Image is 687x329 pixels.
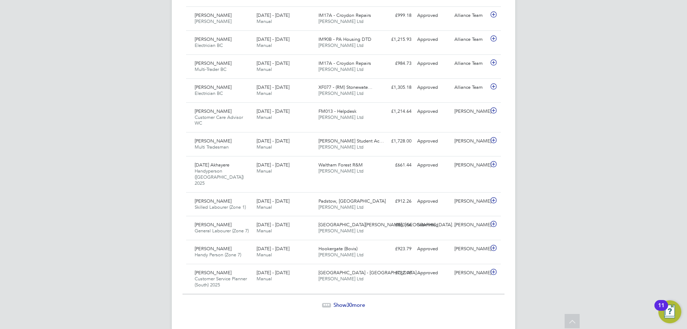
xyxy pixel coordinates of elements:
span: Handy Person (Zone 7) [195,252,241,258]
span: Skilled Labourer (Zone 1) [195,204,246,210]
span: [PERSON_NAME] [195,198,232,204]
span: Multi Tradesman [195,144,229,150]
span: [DATE] - [DATE] [257,60,289,66]
div: [PERSON_NAME] [452,267,489,279]
div: [PERSON_NAME] [452,135,489,147]
div: Alliance Team [452,58,489,69]
div: £860.66 [377,219,414,231]
span: [PERSON_NAME] [195,246,232,252]
span: Manual [257,276,272,282]
span: Manual [257,66,272,72]
span: [DATE] - [DATE] [257,222,289,228]
span: [PERSON_NAME] [195,138,232,144]
span: Handyperson ([GEOGRAPHIC_DATA]) 2025 [195,168,244,186]
span: XF077 - (RM) Stonewate… [318,84,372,90]
div: [PERSON_NAME] [452,106,489,117]
div: [PERSON_NAME] [452,219,489,231]
span: [DATE] - [DATE] [257,84,289,90]
div: £661.44 [377,159,414,171]
div: Alliance Team [452,34,489,45]
span: [PERSON_NAME] Ltd [318,228,364,234]
div: £1,305.18 [377,82,414,93]
span: General Labourer (Zone 7) [195,228,249,234]
span: [DATE] - [DATE] [257,246,289,252]
span: Waltham Forest R&M [318,162,363,168]
div: Approved [414,267,452,279]
span: Show more [333,301,365,308]
button: Open Resource Center, 11 new notifications [658,300,681,323]
span: [PERSON_NAME] [195,84,232,90]
span: 30 [346,301,352,308]
div: Approved [414,10,452,21]
span: [PERSON_NAME] [195,108,232,114]
span: [DATE] - [DATE] [257,162,289,168]
span: [PERSON_NAME] Ltd [318,168,364,174]
span: IM17A - Croydon Repairs [318,60,371,66]
span: Manual [257,144,272,150]
div: £1,728.00 [377,135,414,147]
span: Manual [257,168,272,174]
div: Submitted [414,219,452,231]
div: Approved [414,58,452,69]
span: [PERSON_NAME] Ltd [318,18,364,24]
span: [DATE] - [DATE] [257,270,289,276]
div: £1,215.93 [377,34,414,45]
span: [DATE] - [DATE] [257,36,289,42]
span: [PERSON_NAME] Student Ac… [318,138,384,144]
span: Manual [257,228,272,234]
span: Padstow, [GEOGRAPHIC_DATA] [318,198,386,204]
span: FM013 - Helpdesk [318,108,356,114]
div: £984.73 [377,58,414,69]
span: Customer Care Advisor WC [195,114,243,126]
span: [GEOGRAPHIC_DATA][PERSON_NAME], [GEOGRAPHIC_DATA]… [318,222,457,228]
div: £912.26 [377,195,414,207]
div: Alliance Team [452,10,489,21]
span: Electrician BC [195,90,223,96]
div: Approved [414,34,452,45]
span: [DATE] - [DATE] [257,138,289,144]
div: £999.18 [377,10,414,21]
span: [GEOGRAPHIC_DATA] - [GEOGRAPHIC_DATA]… [318,270,421,276]
span: [PERSON_NAME] [195,12,232,18]
span: [PERSON_NAME] Ltd [318,276,364,282]
span: [PERSON_NAME] [195,60,232,66]
div: 11 [658,305,664,315]
span: Manual [257,204,272,210]
span: Manual [257,114,272,120]
span: [PERSON_NAME] Ltd [318,66,364,72]
span: [PERSON_NAME] [195,36,232,42]
span: [PERSON_NAME] Ltd [318,252,364,258]
div: Approved [414,82,452,93]
span: [DATE] - [DATE] [257,198,289,204]
div: [PERSON_NAME] [452,195,489,207]
span: [PERSON_NAME] [195,270,232,276]
span: [DATE] Akhayere [195,162,229,168]
div: £782.18 [377,267,414,279]
span: IM90B - PA Housing DTD [318,36,371,42]
div: Approved [414,243,452,255]
span: Manual [257,252,272,258]
span: IM17A - Croydon Repairs [318,12,371,18]
div: [PERSON_NAME] [452,159,489,171]
span: [PERSON_NAME] Ltd [318,204,364,210]
div: £1,214.64 [377,106,414,117]
div: [PERSON_NAME] [452,243,489,255]
span: Electrician BC [195,42,223,48]
span: Manual [257,90,272,96]
span: [DATE] - [DATE] [257,108,289,114]
div: Alliance Team [452,82,489,93]
span: [PERSON_NAME] Ltd [318,42,364,48]
div: £923.79 [377,243,414,255]
span: Hookergate (Bovis) [318,246,357,252]
span: [PERSON_NAME] Ltd [318,90,364,96]
div: Approved [414,159,452,171]
span: [PERSON_NAME] [195,18,232,24]
div: Approved [414,135,452,147]
span: [PERSON_NAME] Ltd [318,144,364,150]
span: Customer Service Planner (South) 2025 [195,276,247,288]
span: Multi-Trader BC [195,66,226,72]
span: Manual [257,18,272,24]
span: [DATE] - [DATE] [257,12,289,18]
span: [PERSON_NAME] Ltd [318,114,364,120]
div: Approved [414,106,452,117]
